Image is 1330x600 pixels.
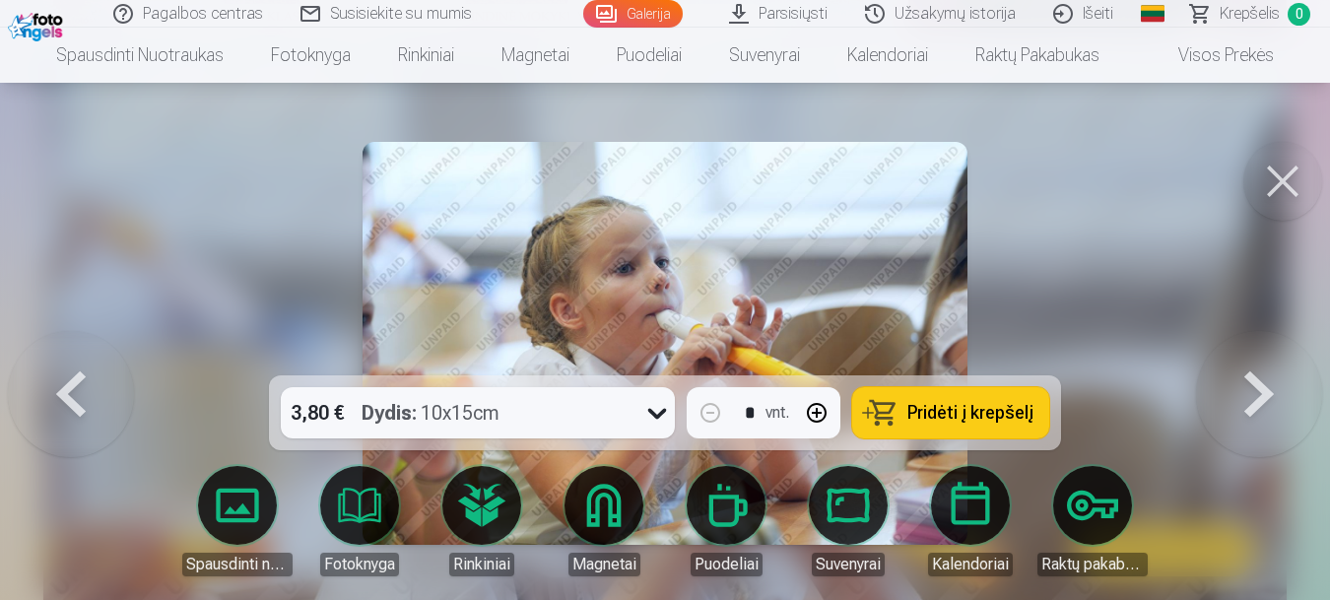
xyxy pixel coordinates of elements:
[705,28,824,83] a: Suvenyrai
[1037,466,1148,576] a: Raktų pakabukas
[852,387,1049,438] button: Pridėti į krepšelį
[568,553,640,576] div: Magnetai
[427,466,537,576] a: Rinkiniai
[374,28,478,83] a: Rinkiniai
[8,8,68,41] img: /fa2
[928,553,1013,576] div: Kalendoriai
[593,28,705,83] a: Puodeliai
[691,553,763,576] div: Puodeliai
[1123,28,1297,83] a: Visos prekės
[320,553,399,576] div: Fotoknyga
[1288,3,1310,26] span: 0
[362,399,417,427] strong: Dydis :
[907,404,1033,422] span: Pridėti į krepšelį
[1037,553,1148,576] div: Raktų pakabukas
[182,466,293,576] a: Spausdinti nuotraukas
[952,28,1123,83] a: Raktų pakabukas
[362,387,499,438] div: 10x15cm
[304,466,415,576] a: Fotoknyga
[281,387,354,438] div: 3,80 €
[247,28,374,83] a: Fotoknyga
[812,553,885,576] div: Suvenyrai
[33,28,247,83] a: Spausdinti nuotraukas
[549,466,659,576] a: Magnetai
[793,466,903,576] a: Suvenyrai
[915,466,1026,576] a: Kalendoriai
[449,553,514,576] div: Rinkiniai
[824,28,952,83] a: Kalendoriai
[478,28,593,83] a: Magnetai
[182,553,293,576] div: Spausdinti nuotraukas
[671,466,781,576] a: Puodeliai
[765,401,789,425] div: vnt.
[1220,2,1280,26] span: Krepšelis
